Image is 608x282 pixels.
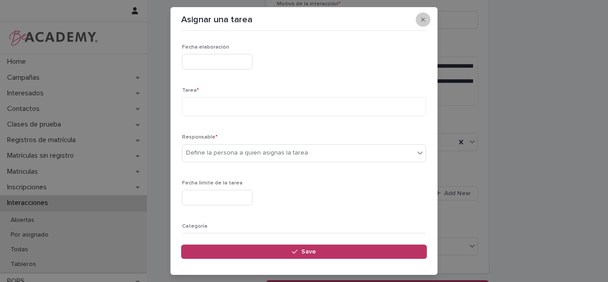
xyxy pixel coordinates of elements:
[181,245,427,259] button: Save
[186,148,308,158] div: Define la persona a quien asignas la tarea
[181,14,252,25] p: Asignar una tarea
[301,249,316,255] span: Save
[182,135,218,140] span: Responsable
[182,45,229,50] span: Fecha elaboración
[182,224,207,229] span: Categoría
[182,88,199,93] span: Tarea
[182,180,243,186] span: Fecha límite de la tarea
